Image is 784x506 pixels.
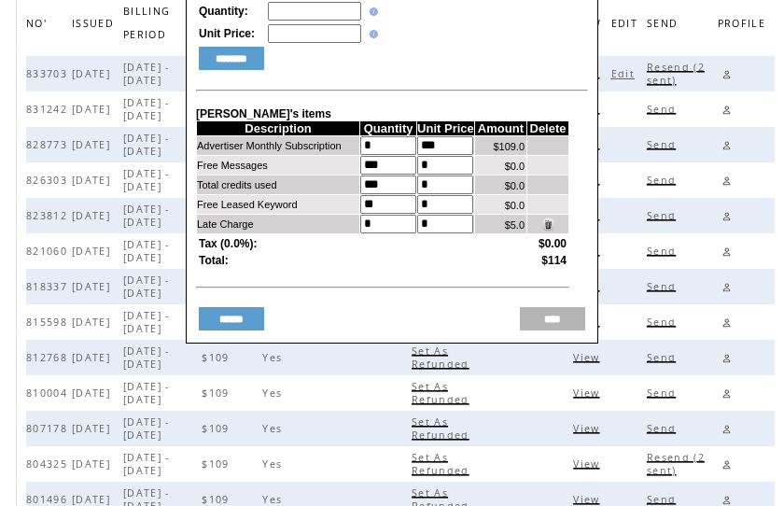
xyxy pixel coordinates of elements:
[262,493,287,506] span: Yes
[202,351,233,364] span: $109
[197,160,268,171] span: Free Messages
[26,351,72,364] span: 812768
[72,351,115,364] span: [DATE]
[573,351,604,362] a: View
[202,493,233,506] span: $109
[262,422,287,435] span: Yes
[123,344,170,371] span: [DATE] - [DATE]
[364,121,413,135] span: Quantity
[412,344,474,371] span: Click to set this bill as refunded
[647,451,705,475] a: Resend (2 sent)
[199,254,229,267] span: Total:
[199,5,248,18] span: Quantity:
[26,457,72,471] span: 804325
[199,237,257,250] span: Tax (0.0%):
[573,493,604,506] span: Click to view this bill
[573,493,604,504] a: View
[412,380,474,404] a: Set As Refunded
[417,121,474,135] span: Unit Price
[123,274,170,300] span: [DATE] - [DATE]
[493,141,525,152] span: $109.0
[72,387,115,400] span: [DATE]
[647,316,680,329] span: Click to send this bill to cutomer's email
[72,316,115,329] span: [DATE]
[541,222,555,233] a: Click to delete this item
[245,121,312,135] span: Description
[72,493,115,506] span: [DATE]
[573,351,604,364] span: Click to view this bill
[647,351,680,364] span: Click to send this bill to cutomer's email
[123,309,170,335] span: [DATE] - [DATE]
[26,387,72,400] span: 810004
[505,200,525,211] span: $0.0
[196,107,331,120] span: [PERSON_NAME]'s items
[718,420,735,438] a: Edit profile
[647,387,680,400] span: Click to send this bill to cutomer's email
[262,387,287,400] span: Yes
[72,280,115,293] span: [DATE]
[573,387,604,400] span: Click to view this bill
[123,415,170,442] span: [DATE] - [DATE]
[197,199,298,210] span: Free Leased Keyword
[647,451,705,477] span: Click to send this bill to cutomer's email, the number is indicated how many times it already sent
[412,344,474,369] a: Set As Refunded
[412,415,474,440] a: Set As Refunded
[647,422,680,433] a: Send
[202,457,233,471] span: $109
[530,121,567,135] span: Delete
[365,30,378,38] img: help.gif
[197,140,342,151] span: Advertiser Monthly Subscription
[718,349,735,367] a: Edit profile
[26,422,72,435] span: 807178
[365,7,378,16] img: help.gif
[202,387,233,400] span: $109
[539,237,567,250] span: $0.00
[718,314,735,331] a: Edit profile
[718,385,735,402] a: Edit profile
[72,457,115,471] span: [DATE]
[26,280,72,293] span: 818337
[505,161,525,172] span: $0.0
[647,351,680,362] a: Send
[26,316,72,329] span: 815598
[573,422,604,435] span: Click to view this bill
[573,422,604,433] a: View
[647,422,680,435] span: Click to send this bill to cutomer's email
[647,280,680,293] span: Click to send this bill to cutomer's email
[647,280,680,291] a: Send
[573,457,604,471] span: Click to view this bill
[72,422,115,435] span: [DATE]
[647,493,680,504] a: Send
[718,278,735,296] a: Edit profile
[412,415,474,442] span: Click to set this bill as refunded
[541,254,567,267] span: $114
[647,387,680,398] a: Send
[262,457,287,471] span: Yes
[197,179,277,190] span: Total credits used
[478,121,524,135] span: Amount
[412,451,474,475] a: Set As Refunded
[505,180,525,191] span: $0.0
[412,451,474,477] span: Click to set this bill as refunded
[123,451,170,477] span: [DATE] - [DATE]
[26,493,72,506] span: 801496
[199,27,255,40] span: Unit Price:
[541,218,555,232] img: Click to delete this item
[647,493,680,506] span: Click to send this bill to cutomer's email
[262,351,287,364] span: Yes
[123,380,170,406] span: [DATE] - [DATE]
[202,422,233,435] span: $109
[647,316,680,327] a: Send
[573,387,604,398] a: View
[412,380,474,406] span: Click to set this bill as refunded
[197,218,254,230] span: Late Charge
[573,457,604,469] a: View
[505,219,525,231] span: $5.0
[718,456,735,473] a: Edit profile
